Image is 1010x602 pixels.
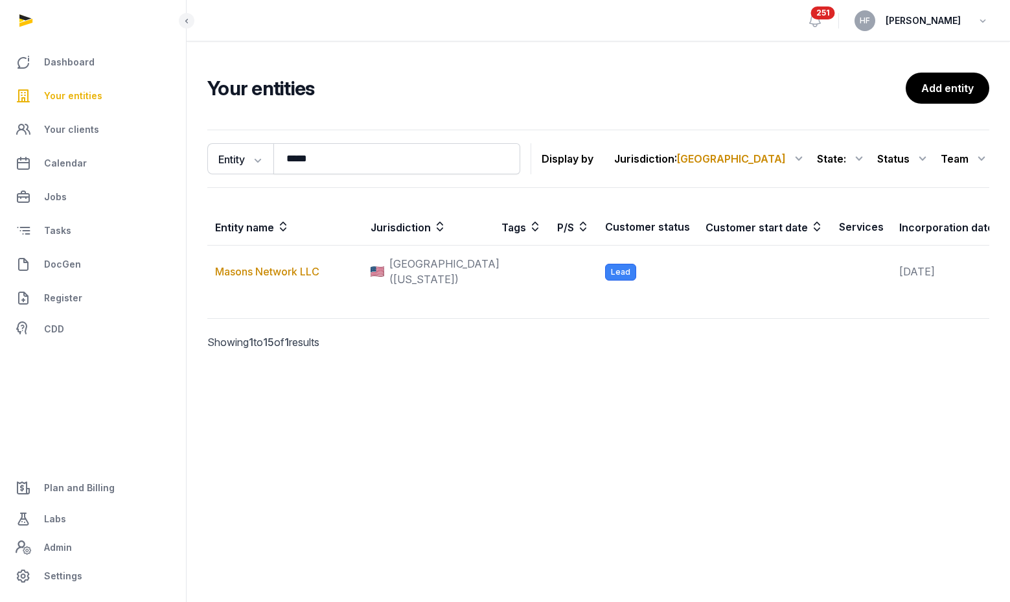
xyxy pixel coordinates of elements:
[10,215,176,246] a: Tasks
[215,265,319,278] a: Masons Network LLC
[207,76,906,100] h2: Your entities
[10,181,176,213] a: Jobs
[44,122,99,137] span: Your clients
[10,561,176,592] a: Settings
[10,316,176,342] a: CDD
[877,148,930,169] div: Status
[207,209,363,246] th: Entity name
[549,209,597,246] th: P/S
[605,264,636,281] span: Lead
[10,148,176,179] a: Calendar
[597,209,698,246] th: Customer status
[44,290,82,306] span: Register
[494,209,549,246] th: Tags
[10,535,176,561] a: Admin
[44,568,82,584] span: Settings
[10,80,176,111] a: Your entities
[831,209,891,246] th: Services
[10,47,176,78] a: Dashboard
[886,13,961,29] span: [PERSON_NAME]
[44,321,64,337] span: CDD
[10,283,176,314] a: Register
[860,17,870,25] span: HF
[44,540,72,555] span: Admin
[44,88,102,104] span: Your entities
[363,209,494,246] th: Jurisdiction
[44,257,81,272] span: DocGen
[284,336,289,349] span: 1
[44,223,71,238] span: Tasks
[44,480,115,496] span: Plan and Billing
[10,504,176,535] a: Labs
[855,10,875,31] button: HF
[10,114,176,145] a: Your clients
[941,148,989,169] div: Team
[207,143,273,174] button: Entity
[844,151,846,167] span: :
[10,472,176,504] a: Plan and Billing
[44,156,87,171] span: Calendar
[44,189,67,205] span: Jobs
[263,336,274,349] span: 15
[817,148,867,169] div: State
[674,151,786,167] span: :
[614,148,807,169] div: Jurisdiction
[249,336,253,349] span: 1
[389,256,499,287] span: [GEOGRAPHIC_DATA] ([US_STATE])
[542,148,593,169] p: Display by
[698,209,831,246] th: Customer start date
[44,511,66,527] span: Labs
[811,6,835,19] span: 251
[906,73,989,104] a: Add entity
[44,54,95,70] span: Dashboard
[207,319,387,365] p: Showing to of results
[677,152,786,165] span: [GEOGRAPHIC_DATA]
[10,249,176,280] a: DocGen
